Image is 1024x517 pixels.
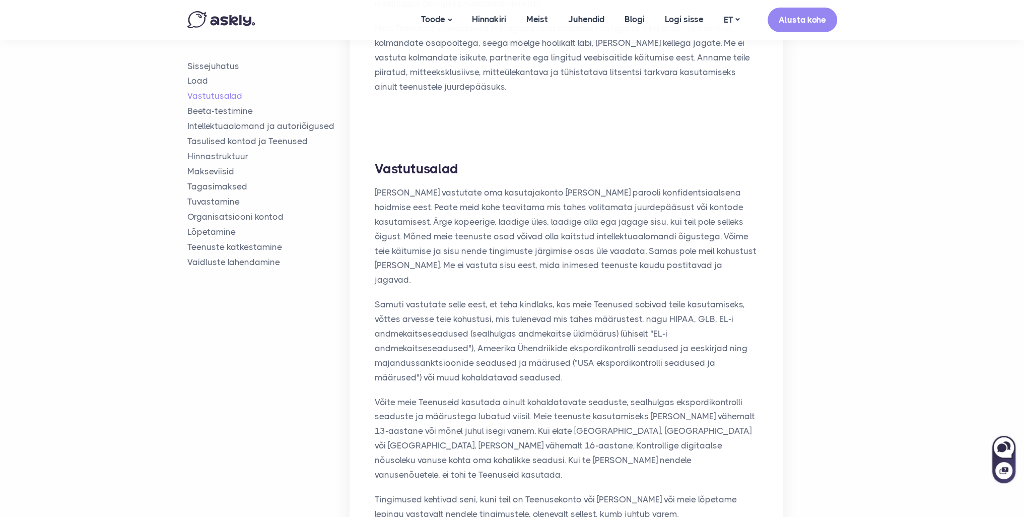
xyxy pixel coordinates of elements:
[187,166,350,178] a: Makseviisid
[187,11,255,28] img: Askly
[187,226,350,238] a: Lõpetamine
[375,21,758,94] p: Meie Teenused võimaldavad teil jagada oma andmeid teistega ja teha koostööd valitud kolmandate os...
[187,91,350,102] a: Vastutusalad
[187,136,350,148] a: Tasulised kontod ja Teenused
[187,256,350,268] a: Vaidluste lahendamine
[375,185,758,287] p: [PERSON_NAME] vastutate oma kasutajakonto [PERSON_NAME] parooli konfidentsiaalsena hoidmise eest....
[187,121,350,133] a: Intellektuaalomand ja autoriõigused
[991,434,1016,484] iframe: Askly chat
[187,196,350,208] a: Tuvastamine
[714,13,749,27] a: ET
[768,8,837,32] a: Alusta kohe
[187,151,350,163] a: Hinnastruktuur
[375,160,758,178] h2: Vastutusalad
[187,106,350,117] a: Beeta-testimine
[187,211,350,223] a: Organisatsiooni kontod
[187,76,350,87] a: Load
[375,297,758,384] p: Samuti vastutate selle eest, et teha kindlaks, kas meie Teenused sobivad teile kasutamiseks, võtt...
[187,60,350,72] a: Sissejuhatus
[187,181,350,193] a: Tagasimaksed
[375,395,758,482] p: Võite meie Teenuseid kasutada ainult kohaldatavate seaduste, sealhulgas ekspordikontrolli seadust...
[187,241,350,253] a: Teenuste katkestamine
